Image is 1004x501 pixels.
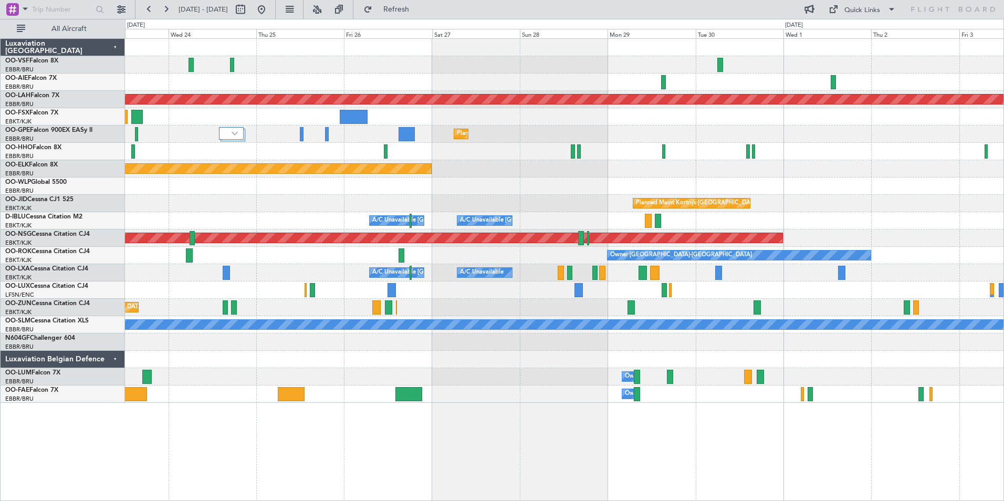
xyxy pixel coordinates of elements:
[5,343,34,351] a: EBBR/BRU
[5,110,58,116] a: OO-FSXFalcon 7X
[5,58,58,64] a: OO-VSFFalcon 8X
[5,291,34,299] a: LFSN/ENC
[5,231,32,237] span: OO-NSG
[520,29,608,38] div: Sun 28
[5,318,89,324] a: OO-SLMCessna Citation XLS
[5,110,29,116] span: OO-FSX
[5,370,32,376] span: OO-LUM
[432,29,520,38] div: Sat 27
[12,20,114,37] button: All Aircraft
[5,66,34,74] a: EBBR/BRU
[5,378,34,385] a: EBBR/BRU
[5,274,32,281] a: EBKT/KJK
[5,283,88,289] a: OO-LUXCessna Citation CJ4
[5,83,34,91] a: EBBR/BRU
[5,196,27,203] span: OO-JID
[5,387,58,393] a: OO-FAEFalcon 7X
[783,29,871,38] div: Wed 1
[27,25,111,33] span: All Aircraft
[5,222,32,229] a: EBKT/KJK
[169,29,256,38] div: Wed 24
[625,369,696,384] div: Owner Melsbroek Air Base
[844,5,880,16] div: Quick Links
[5,127,30,133] span: OO-GPE
[372,213,568,228] div: A/C Unavailable [GEOGRAPHIC_DATA] ([GEOGRAPHIC_DATA] National)
[5,308,32,316] a: EBKT/KJK
[608,29,695,38] div: Mon 29
[5,204,32,212] a: EBKT/KJK
[372,265,568,280] div: A/C Unavailable [GEOGRAPHIC_DATA] ([GEOGRAPHIC_DATA] National)
[457,126,647,142] div: Planned Maint [GEOGRAPHIC_DATA] ([GEOGRAPHIC_DATA] National)
[5,92,59,99] a: OO-LAHFalcon 7X
[344,29,432,38] div: Fri 26
[5,266,88,272] a: OO-LXACessna Citation CJ4
[232,131,238,135] img: arrow-gray.svg
[5,118,32,126] a: EBKT/KJK
[5,239,32,247] a: EBKT/KJK
[5,100,34,108] a: EBBR/BRU
[5,214,26,220] span: D-IBLU
[5,370,60,376] a: OO-LUMFalcon 7X
[5,395,34,403] a: EBBR/BRU
[127,21,145,30] div: [DATE]
[785,21,803,30] div: [DATE]
[5,248,32,255] span: OO-ROK
[5,92,30,99] span: OO-LAH
[5,335,30,341] span: N604GF
[5,231,90,237] a: OO-NSGCessna Citation CJ4
[5,266,30,272] span: OO-LXA
[5,179,67,185] a: OO-WLPGlobal 5500
[5,318,30,324] span: OO-SLM
[5,144,33,151] span: OO-HHO
[610,247,752,263] div: Owner [GEOGRAPHIC_DATA]-[GEOGRAPHIC_DATA]
[32,2,92,17] input: Trip Number
[5,75,28,81] span: OO-AIE
[179,5,228,14] span: [DATE] - [DATE]
[5,162,58,168] a: OO-ELKFalcon 8X
[5,152,34,160] a: EBBR/BRU
[5,248,90,255] a: OO-ROKCessna Citation CJ4
[5,187,34,195] a: EBBR/BRU
[460,265,504,280] div: A/C Unavailable
[871,29,959,38] div: Thu 2
[5,75,57,81] a: OO-AIEFalcon 7X
[5,335,75,341] a: N604GFChallenger 604
[5,256,32,264] a: EBKT/KJK
[5,196,74,203] a: OO-JIDCessna CJ1 525
[5,144,61,151] a: OO-HHOFalcon 8X
[359,1,422,18] button: Refresh
[460,213,627,228] div: A/C Unavailable [GEOGRAPHIC_DATA]-[GEOGRAPHIC_DATA]
[696,29,783,38] div: Tue 30
[5,283,30,289] span: OO-LUX
[5,170,34,178] a: EBBR/BRU
[5,387,29,393] span: OO-FAE
[5,300,90,307] a: OO-ZUNCessna Citation CJ4
[5,162,29,168] span: OO-ELK
[5,58,29,64] span: OO-VSF
[256,29,344,38] div: Thu 25
[5,179,31,185] span: OO-WLP
[636,195,758,211] div: Planned Maint Kortrijk-[GEOGRAPHIC_DATA]
[374,6,419,13] span: Refresh
[5,326,34,333] a: EBBR/BRU
[5,214,82,220] a: D-IBLUCessna Citation M2
[5,135,34,143] a: EBBR/BRU
[5,127,92,133] a: OO-GPEFalcon 900EX EASy II
[625,386,696,402] div: Owner Melsbroek Air Base
[823,1,901,18] button: Quick Links
[5,300,32,307] span: OO-ZUN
